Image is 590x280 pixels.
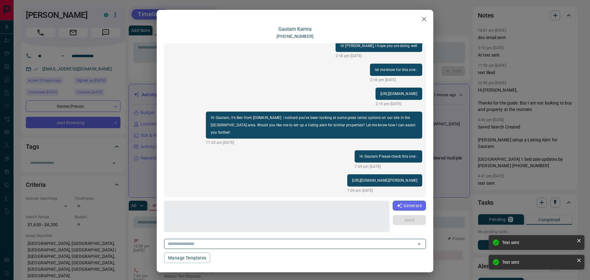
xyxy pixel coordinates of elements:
p: Hi [PERSON_NAME], I hope you are doing well [340,42,417,49]
div: Text sent [502,260,574,265]
p: [URL][DOMAIN_NAME] [380,90,417,97]
p: 7:09 pm [DATE] [347,188,423,193]
p: 2:19 pm [DATE] [376,101,422,107]
p: [URL][DOMAIN_NAME][PERSON_NAME] [352,177,418,184]
p: Hi Gautam Please check this one : [360,153,417,160]
p: Hi Gautam, it's Ben from [DOMAIN_NAME]. I noticed you've been looking at some great rental option... [211,114,417,136]
button: Manage Templates [164,253,210,263]
p: 7:09 pm [DATE] [355,164,422,169]
div: Text sent [502,240,574,245]
p: 2:18 pm [DATE] [336,53,422,59]
button: Generate [393,201,426,211]
p: let me know for this one : [375,66,417,73]
p: 2:18 pm [DATE] [370,77,422,83]
p: 11:02 am [DATE] [206,140,422,145]
button: Open [415,240,423,248]
a: Gautam Kamra [278,26,312,32]
p: [PHONE_NUMBER] [277,33,313,40]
